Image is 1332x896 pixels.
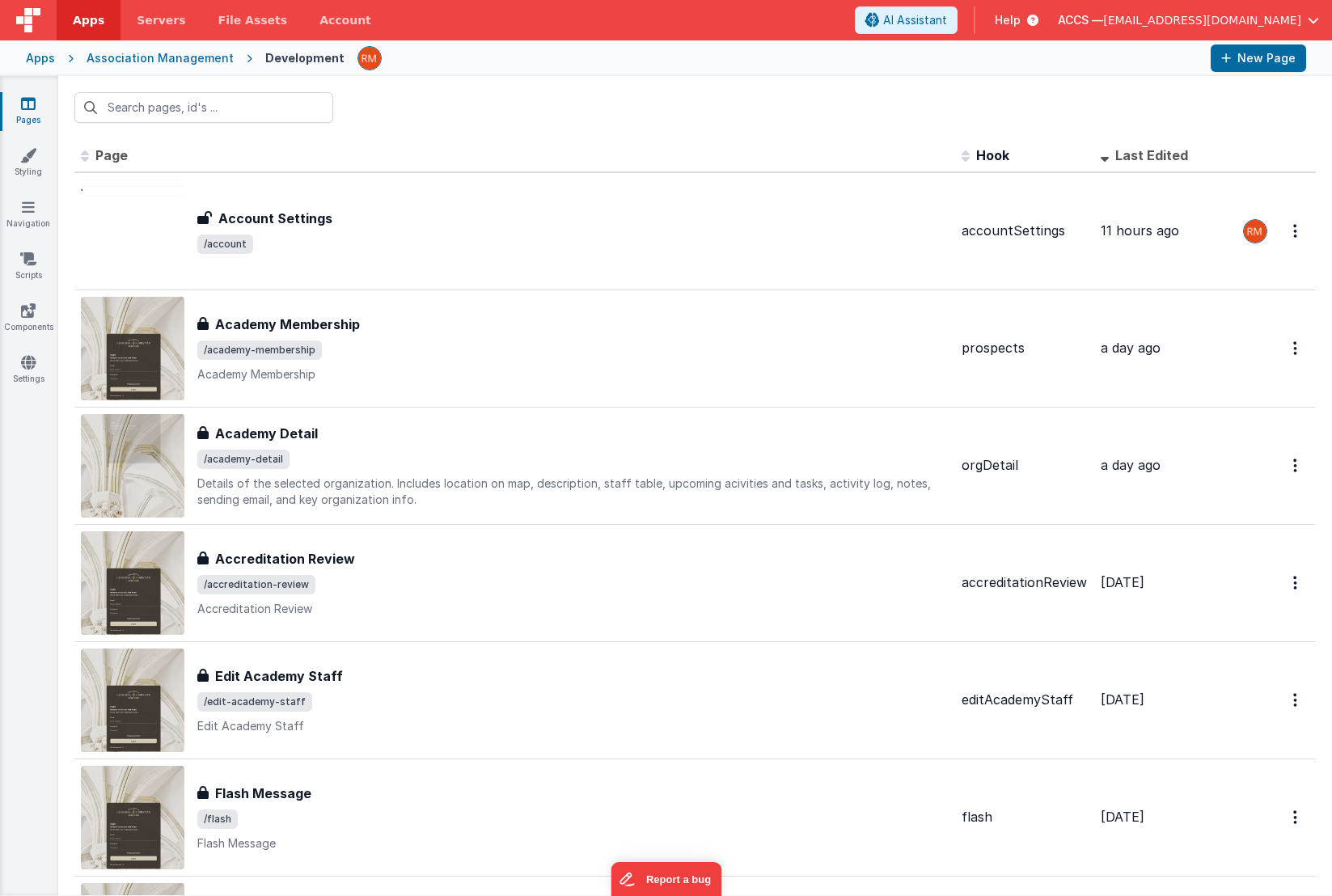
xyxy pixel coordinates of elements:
[137,12,185,28] span: Servers
[197,235,253,254] span: /account
[1101,222,1179,239] span: 11 hours ago
[215,784,311,803] h3: Flash Message
[883,12,947,28] span: AI Assistant
[87,50,234,66] div: Association Management
[962,456,1088,475] div: orgDetail
[1103,12,1301,28] span: [EMAIL_ADDRESS][DOMAIN_NAME]
[855,6,958,34] button: AI Assistant
[197,450,290,469] span: /academy-detail
[95,147,128,163] span: Page
[1283,449,1309,482] button: Options
[1283,566,1309,599] button: Options
[1211,44,1306,72] button: New Page
[1058,12,1319,28] button: ACCS — [EMAIL_ADDRESS][DOMAIN_NAME]
[197,366,949,382] p: Academy Membership
[962,691,1088,709] div: editAcademyStaff
[73,12,104,28] span: Apps
[26,50,55,66] div: Apps
[1101,809,1144,825] span: [DATE]
[358,47,381,70] img: 1e10b08f9103151d1000344c2f9be56b
[1283,332,1309,365] button: Options
[1283,801,1309,834] button: Options
[215,666,343,686] h3: Edit Academy Staff
[197,340,322,360] span: /academy-membership
[215,424,318,443] h3: Academy Detail
[995,12,1021,28] span: Help
[962,222,1088,240] div: accountSettings
[1283,683,1309,716] button: Options
[197,575,315,594] span: /accreditation-review
[197,718,949,734] p: Edit Academy Staff
[962,573,1088,592] div: accreditationReview
[1101,457,1161,473] span: a day ago
[1101,574,1144,590] span: [DATE]
[74,92,333,123] input: Search pages, id's ...
[1115,147,1188,163] span: Last Edited
[215,315,360,334] h3: Academy Membership
[215,549,355,568] h3: Accreditation Review
[197,835,949,852] p: Flash Message
[962,339,1088,357] div: prospects
[1101,691,1144,708] span: [DATE]
[962,808,1088,826] div: flash
[265,50,345,66] div: Development
[197,601,949,617] p: Accreditation Review
[1244,220,1266,243] img: 1e10b08f9103151d1000344c2f9be56b
[197,809,238,829] span: /flash
[1058,12,1103,28] span: ACCS —
[218,12,288,28] span: File Assets
[1283,214,1309,247] button: Options
[218,209,332,228] h3: Account Settings
[197,475,949,508] p: Details of the selected organization. Includes location on map, description, staff table, upcomin...
[976,147,1009,163] span: Hook
[1101,340,1161,356] span: a day ago
[611,862,721,896] iframe: Marker.io feedback button
[197,692,312,712] span: /edit-academy-staff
